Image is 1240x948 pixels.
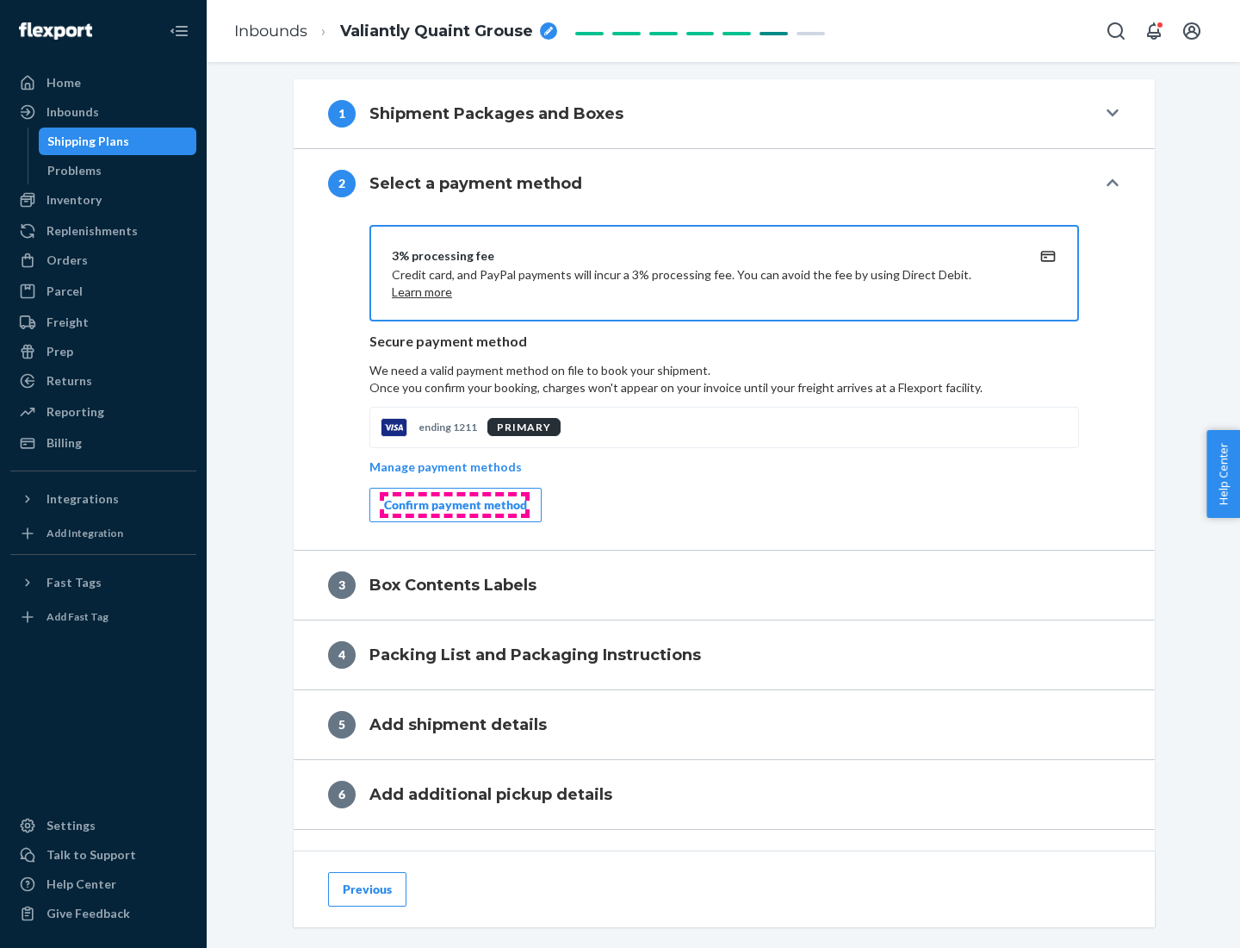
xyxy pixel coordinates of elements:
[294,149,1155,218] button: 2Select a payment method
[369,332,1079,352] p: Secure payment method
[46,372,92,390] div: Returns
[46,876,116,893] div: Help Center
[294,621,1155,689] button: 4Packing List and Packaging Instructions
[46,314,89,331] div: Freight
[10,841,196,869] a: Talk to Support
[10,603,196,631] a: Add Fast Tag
[369,458,522,476] p: Manage payment methods
[10,812,196,839] a: Settings
[46,434,82,452] div: Billing
[47,162,102,179] div: Problems
[19,22,92,40] img: Flexport logo
[10,338,196,365] a: Prep
[392,284,452,301] button: Learn more
[328,641,356,669] div: 4
[10,398,196,426] a: Reporting
[46,283,83,300] div: Parcel
[328,711,356,739] div: 5
[10,186,196,214] a: Inventory
[46,191,102,209] div: Inventory
[369,644,701,666] h4: Packing List and Packaging Instructions
[328,571,356,599] div: 3
[294,830,1155,899] button: 7Shipping Quote
[369,379,1079,396] p: Once you confirm your booking, charges won't appear on your invoice until your freight arrives at...
[1099,14,1133,48] button: Open Search Box
[10,98,196,126] a: Inbounds
[10,367,196,395] a: Returns
[46,846,136,864] div: Talk to Support
[384,496,527,514] div: Confirm payment method
[46,343,73,360] div: Prep
[1206,430,1240,518] button: Help Center
[328,872,406,907] button: Previous
[369,488,542,522] button: Confirm payment method
[46,574,102,591] div: Fast Tags
[369,783,612,806] h4: Add additional pickup details
[10,569,196,596] button: Fast Tags
[487,418,561,436] div: PRIMARY
[46,609,108,624] div: Add Fast Tag
[39,157,197,184] a: Problems
[369,103,623,125] h4: Shipment Packages and Boxes
[340,21,533,43] span: Valiantly Quaint Grouse
[10,217,196,245] a: Replenishments
[39,128,197,155] a: Shipping Plans
[46,526,123,540] div: Add Integration
[220,6,571,57] ol: breadcrumbs
[46,103,99,121] div: Inbounds
[328,170,356,197] div: 2
[1137,14,1171,48] button: Open notifications
[1175,14,1209,48] button: Open account menu
[10,429,196,457] a: Billing
[46,74,81,91] div: Home
[369,574,536,596] h4: Box Contents Labels
[294,760,1155,829] button: 6Add additional pickup details
[369,714,547,736] h4: Add shipment details
[418,420,477,434] p: ending 1211
[328,100,356,128] div: 1
[10,485,196,513] button: Integrations
[46,252,88,269] div: Orders
[294,690,1155,759] button: 5Add shipment details
[294,79,1155,148] button: 1Shipment Packages and Boxes
[10,69,196,97] a: Home
[10,520,196,547] a: Add Integration
[47,133,129,150] div: Shipping Plans
[392,266,1015,301] p: Credit card, and PayPal payments will incur a 3% processing fee. You can avoid the fee by using D...
[46,817,96,834] div: Settings
[46,905,130,922] div: Give Feedback
[294,551,1155,620] button: 3Box Contents Labels
[162,14,196,48] button: Close Navigation
[46,222,138,240] div: Replenishments
[10,309,196,336] a: Freight
[369,172,582,195] h4: Select a payment method
[46,403,104,421] div: Reporting
[234,22,307,41] a: Inbounds
[10,900,196,927] button: Give Feedback
[10,870,196,898] a: Help Center
[10,246,196,274] a: Orders
[369,362,1079,396] p: We need a valid payment method on file to book your shipment.
[10,278,196,305] a: Parcel
[328,781,356,808] div: 6
[46,490,119,508] div: Integrations
[392,247,1015,265] div: 3% processing fee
